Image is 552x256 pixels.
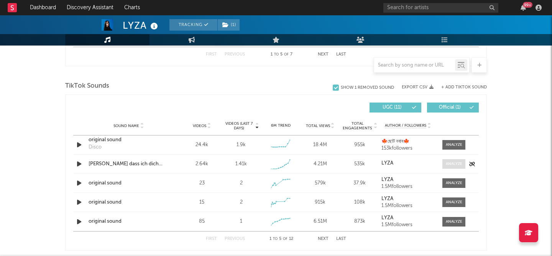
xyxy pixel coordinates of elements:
[89,143,102,151] div: Disco
[302,160,338,168] div: 4.21M
[385,123,426,128] span: Author / Followers
[223,121,255,130] span: Videos (last 7 days)
[432,105,467,110] span: Official ( 1 )
[336,52,346,57] button: Last
[206,52,217,57] button: First
[240,199,243,206] div: 2
[342,218,378,225] div: 873k
[89,218,169,225] a: original sound
[225,52,245,57] button: Previous
[342,141,378,149] div: 955k
[342,121,373,130] span: Total Engagements
[263,123,299,129] div: 6M Trend
[427,103,479,113] button: Official(1)
[381,222,435,228] div: 1.5M followers
[374,62,455,68] input: Search by song name or URL
[381,177,393,182] strong: LYZA
[65,82,109,91] span: TikTok Sounds
[342,199,378,206] div: 108k
[235,160,247,168] div: 1.41k
[381,139,409,144] strong: 🍁ছোট নবাব🍁
[225,237,245,241] button: Previous
[441,85,487,90] button: + Add TikTok Sound
[375,105,410,110] span: UGC ( 11 )
[381,196,435,202] a: LYZA
[306,124,330,128] span: Total Views
[381,215,393,220] strong: LYZA
[381,161,435,166] a: LYZA
[302,218,338,225] div: 6.51M
[370,103,421,113] button: UGC(11)
[273,237,278,241] span: to
[318,52,329,57] button: Next
[184,160,220,168] div: 2.64k
[217,19,240,31] span: ( 1 )
[240,218,242,225] div: 1
[89,136,169,144] a: original sound
[260,235,302,244] div: 1 5 12
[274,53,279,56] span: to
[184,141,220,149] div: 24.4k
[342,179,378,187] div: 37.9k
[342,160,378,168] div: 535k
[240,179,243,187] div: 2
[260,50,302,59] div: 1 5 7
[169,19,217,31] button: Tracking
[302,199,338,206] div: 915k
[434,85,487,90] button: + Add TikTok Sound
[237,141,246,149] div: 1.9k
[521,5,526,11] button: 99+
[381,139,435,144] a: 🍁ছোট নবাব🍁
[381,184,435,189] div: 1.5M followers
[283,237,287,241] span: of
[284,53,289,56] span: of
[89,199,169,206] a: original sound
[113,124,139,128] span: Sound Name
[184,218,220,225] div: 85
[381,203,435,209] div: 1.5M followers
[381,146,435,151] div: 153k followers
[402,85,434,90] button: Export CSV
[381,215,435,221] a: LYZA
[184,179,220,187] div: 23
[523,2,532,8] div: 99 +
[89,160,169,168] a: [PERSON_NAME] dass ich dich liebe
[383,3,498,13] input: Search for artists
[318,237,329,241] button: Next
[341,85,394,90] div: Show 1 Removed Sound
[184,199,220,206] div: 15
[381,196,393,201] strong: LYZA
[123,19,160,32] div: LYZA
[218,19,240,31] button: (1)
[206,237,217,241] button: First
[336,237,346,241] button: Last
[381,161,393,166] strong: LYZA
[89,179,169,187] a: original sound
[302,141,338,149] div: 18.4M
[302,179,338,187] div: 579k
[381,177,435,183] a: LYZA
[193,124,206,128] span: Videos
